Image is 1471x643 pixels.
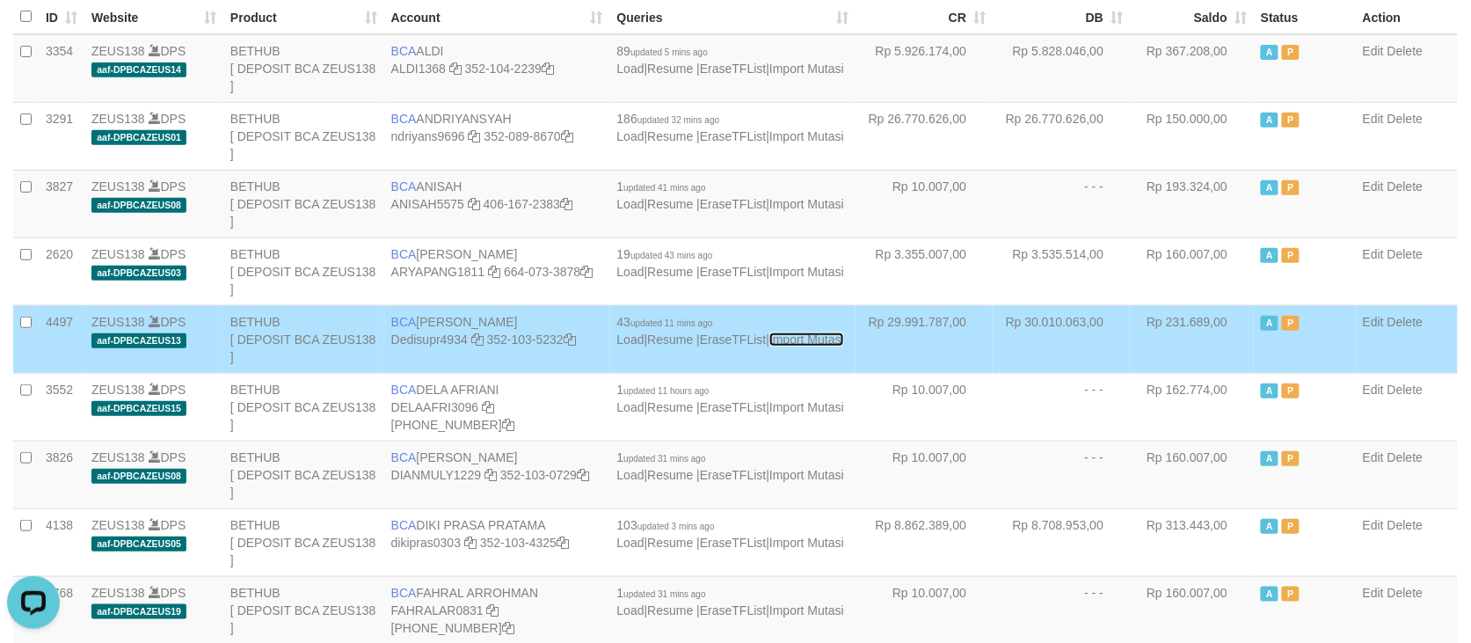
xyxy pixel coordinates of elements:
[617,468,644,482] a: Load
[39,373,84,441] td: 3552
[487,603,499,617] a: Copy FAHRALAR0831 to clipboard
[391,518,417,532] span: BCA
[469,129,481,143] a: Copy ndriyans9696 to clipboard
[1261,113,1278,128] span: Active
[391,586,417,600] span: BCA
[856,508,993,576] td: Rp 8.862.389,00
[91,44,145,58] a: ZEUS138
[617,383,844,414] span: | | |
[384,34,610,103] td: ALDI 352-104-2239
[91,266,186,281] span: aaf-DPBCAZEUS03
[391,197,464,211] a: ANISAH5575
[769,62,844,76] a: Import Mutasi
[1363,586,1384,600] a: Edit
[647,197,693,211] a: Resume
[623,589,705,599] span: updated 31 mins ago
[223,170,384,237] td: BETHUB [ DEPOSIT BCA ZEUS138 ]
[391,129,465,143] a: ndriyans9696
[577,468,589,482] a: Copy 3521030729 to clipboard
[617,536,644,550] a: Load
[1282,519,1300,534] span: Paused
[91,604,186,619] span: aaf-DPBCAZEUS19
[391,112,417,126] span: BCA
[449,62,462,76] a: Copy ALDI1368 to clipboard
[84,305,223,373] td: DPS
[223,441,384,508] td: BETHUB [ DEPOSIT BCA ZEUS138 ]
[391,62,446,76] a: ALDI1368
[1363,112,1384,126] a: Edit
[1261,180,1278,195] span: Active
[391,315,417,329] span: BCA
[1130,373,1254,441] td: Rp 162.774,00
[617,112,844,143] span: | | |
[1261,451,1278,466] span: Active
[1387,383,1423,397] a: Delete
[7,7,60,60] button: Open LiveChat chat widget
[647,265,693,279] a: Resume
[630,318,712,328] span: updated 11 mins ago
[647,468,693,482] a: Resume
[91,518,145,532] a: ZEUS138
[617,179,844,211] span: | | |
[1130,441,1254,508] td: Rp 160.007,00
[223,373,384,441] td: BETHUB [ DEPOSIT BCA ZEUS138 ]
[1282,180,1300,195] span: Paused
[384,441,610,508] td: [PERSON_NAME] 352-103-0729
[223,508,384,576] td: BETHUB [ DEPOSIT BCA ZEUS138 ]
[637,522,715,531] span: updated 3 mins ago
[391,400,479,414] a: DELAAFRI3096
[993,34,1130,103] td: Rp 5.828.046,00
[464,536,477,550] a: Copy dikipras0303 to clipboard
[1387,518,1423,532] a: Delete
[91,383,145,397] a: ZEUS138
[39,305,84,373] td: 4497
[1130,102,1254,170] td: Rp 150.000,00
[617,400,644,414] a: Load
[84,237,223,305] td: DPS
[557,536,569,550] a: Copy 3521034325 to clipboard
[384,305,610,373] td: [PERSON_NAME] 352-103-5232
[91,112,145,126] a: ZEUS138
[1282,384,1300,398] span: Paused
[1363,383,1384,397] a: Edit
[647,62,693,76] a: Resume
[617,586,706,600] span: 1
[637,115,719,125] span: updated 32 mins ago
[84,441,223,508] td: DPS
[617,62,644,76] a: Load
[647,603,693,617] a: Resume
[223,102,384,170] td: BETHUB [ DEPOSIT BCA ZEUS138 ]
[39,102,84,170] td: 3291
[1261,587,1278,602] span: Active
[617,518,715,532] span: 103
[1387,44,1423,58] a: Delete
[1363,518,1384,532] a: Edit
[993,102,1130,170] td: Rp 26.770.626,00
[647,400,693,414] a: Resume
[856,305,993,373] td: Rp 29.991.787,00
[1282,248,1300,263] span: Paused
[856,170,993,237] td: Rp 10.007,00
[1387,112,1423,126] a: Delete
[223,34,384,103] td: BETHUB [ DEPOSIT BCA ZEUS138 ]
[471,332,484,347] a: Copy Dedisupr4934 to clipboard
[91,247,145,261] a: ZEUS138
[623,386,709,396] span: updated 11 hours ago
[84,102,223,170] td: DPS
[1282,587,1300,602] span: Paused
[391,383,417,397] span: BCA
[1363,247,1384,261] a: Edit
[391,44,417,58] span: BCA
[91,315,145,329] a: ZEUS138
[769,603,844,617] a: Import Mutasi
[482,400,494,414] a: Copy DELAAFRI3096 to clipboard
[617,586,844,617] span: | | |
[617,315,713,329] span: 43
[647,536,693,550] a: Resume
[700,62,766,76] a: EraseTFList
[564,332,576,347] a: Copy 3521035232 to clipboard
[700,603,766,617] a: EraseTFList
[617,332,644,347] a: Load
[700,129,766,143] a: EraseTFList
[91,198,186,213] span: aaf-DPBCAZEUS08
